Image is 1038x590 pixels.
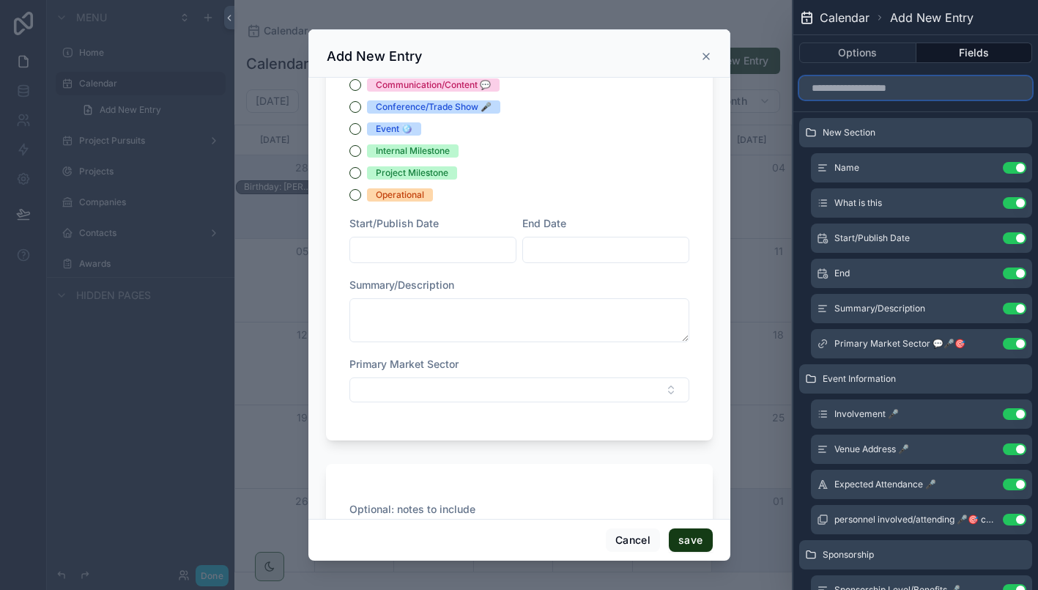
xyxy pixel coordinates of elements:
[522,217,566,229] span: End Date
[834,479,936,490] span: Expected Attendance 🎤
[376,122,412,136] div: Event 🪩
[349,503,475,515] span: Optional: notes to include
[376,188,424,202] div: Operational
[823,373,896,385] span: Event Information
[376,100,492,114] div: Conference/Trade Show 🎤
[349,217,439,229] span: Start/Publish Date
[834,303,925,314] span: Summary/Description
[606,528,660,552] button: Cancel
[799,43,916,63] button: Options
[820,9,870,26] span: Calendar
[834,232,910,244] span: Start/Publish Date
[834,338,965,350] span: Primary Market Sector 💬🎤🎯
[834,268,850,279] span: End
[349,358,459,370] span: Primary Market Sector
[327,48,422,65] h3: Add New Entry
[890,9,974,26] span: Add New Entry
[834,514,997,526] span: personnel involved/attending 🎤🎯 collection
[834,443,909,455] span: Venue Address 🎤
[349,377,689,402] button: Select Button
[823,549,874,561] span: Sponsorship
[916,43,1033,63] button: Fields
[376,78,491,92] div: Communication/Content 💬
[376,166,448,180] div: Project Milestone
[823,127,875,139] span: New Section
[376,144,450,158] div: Internal Milestone
[349,279,454,291] span: Summary/Description
[834,162,859,174] span: Name
[834,408,899,420] span: Involvement 🎤
[669,528,712,552] button: save
[834,197,882,209] span: What is this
